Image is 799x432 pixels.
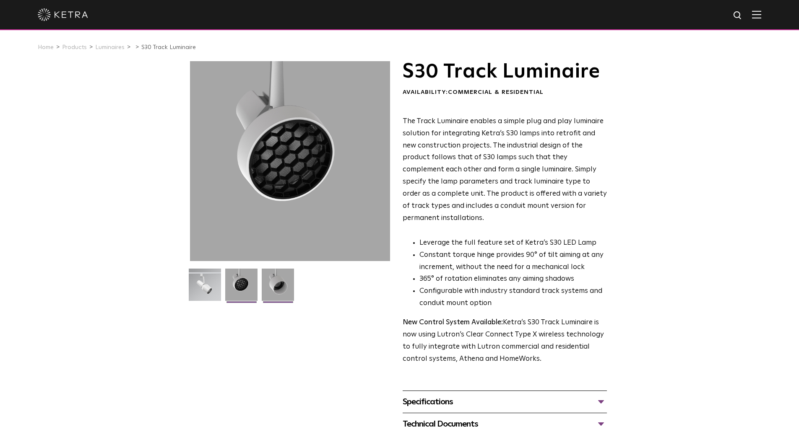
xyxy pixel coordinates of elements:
img: Hamburger%20Nav.svg [752,10,761,18]
a: Products [62,44,87,50]
a: Home [38,44,54,50]
p: Ketra’s S30 Track Luminaire is now using Lutron’s Clear Connect Type X wireless technology to ful... [403,317,607,365]
strong: New Control System Available: [403,319,503,326]
img: 9e3d97bd0cf938513d6e [262,269,294,307]
div: Technical Documents [403,417,607,431]
li: Configurable with industry standard track systems and conduit mount option [419,285,607,310]
img: 3b1b0dc7630e9da69e6b [225,269,258,307]
img: S30-Track-Luminaire-2021-Web-Square [189,269,221,307]
div: Availability: [403,88,607,97]
span: The Track Luminaire enables a simple plug and play luminaire solution for integrating Ketra’s S30... [403,118,607,222]
div: Specifications [403,395,607,409]
h1: S30 Track Luminaire [403,61,607,82]
li: 365° of rotation eliminates any aiming shadows [419,273,607,285]
img: search icon [733,10,743,21]
a: Luminaires [95,44,125,50]
li: Leverage the full feature set of Ketra’s S30 LED Lamp [419,237,607,249]
span: Commercial & Residential [448,89,544,95]
li: Constant torque hinge provides 90° of tilt aiming at any increment, without the need for a mechan... [419,249,607,274]
img: ketra-logo-2019-white [38,8,88,21]
a: S30 Track Luminaire [141,44,196,50]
